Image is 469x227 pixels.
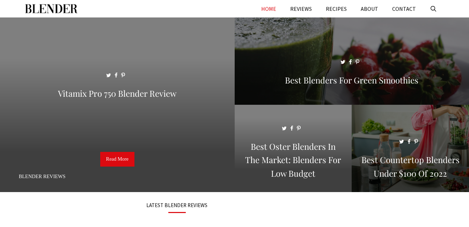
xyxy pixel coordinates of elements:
[100,152,134,167] a: Read More
[34,203,320,208] h3: LATEST BLENDER REVIEWS
[352,184,469,191] a: Best Countertop Blenders Under $100 of 2022
[19,174,66,179] a: Blender Reviews
[235,184,352,191] a: Best Oster Blenders in the Market: Blenders for Low Budget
